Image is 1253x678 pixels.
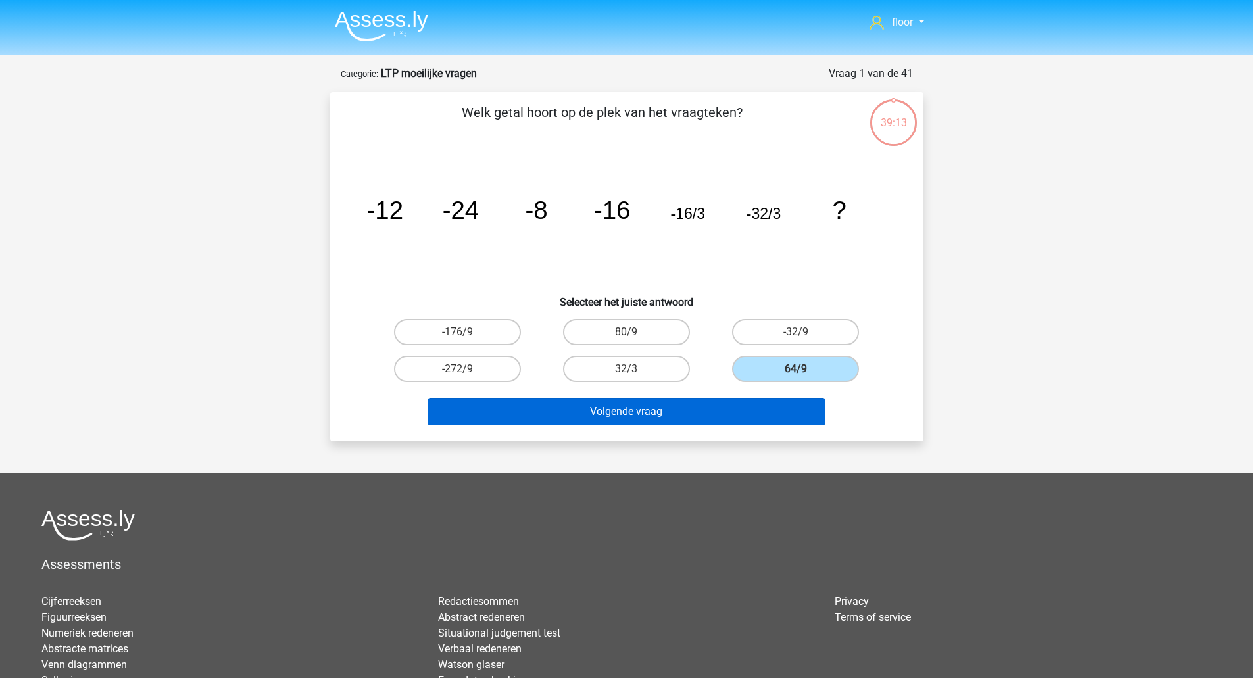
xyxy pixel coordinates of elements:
[864,14,929,30] a: floor
[835,611,911,623] a: Terms of service
[335,11,428,41] img: Assessly
[746,205,780,222] tspan: -32/3
[438,658,504,671] a: Watson glaser
[394,356,521,382] label: -272/9
[670,205,704,222] tspan: -16/3
[869,98,918,131] div: 39:13
[563,319,690,345] label: 80/9
[428,398,825,425] button: Volgende vraag
[832,196,846,224] tspan: ?
[438,611,525,623] a: Abstract redeneren
[525,196,547,224] tspan: -8
[41,595,101,608] a: Cijferreeksen
[593,196,629,224] tspan: -16
[41,510,135,541] img: Assessly logo
[394,319,521,345] label: -176/9
[41,627,134,639] a: Numeriek redeneren
[835,595,869,608] a: Privacy
[892,16,913,28] span: floor
[366,196,403,224] tspan: -12
[351,103,853,142] p: Welk getal hoort op de plek van het vraagteken?
[381,67,477,80] strong: LTP moeilijke vragen
[732,319,859,345] label: -32/9
[351,285,902,308] h6: Selecteer het juiste antwoord
[41,642,128,655] a: Abstracte matrices
[442,196,478,224] tspan: -24
[41,611,107,623] a: Figuurreeksen
[341,69,378,79] small: Categorie:
[41,556,1212,572] h5: Assessments
[732,356,859,382] label: 64/9
[438,627,560,639] a: Situational judgement test
[563,356,690,382] label: 32/3
[829,66,913,82] div: Vraag 1 van de 41
[438,642,522,655] a: Verbaal redeneren
[438,595,519,608] a: Redactiesommen
[41,658,127,671] a: Venn diagrammen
